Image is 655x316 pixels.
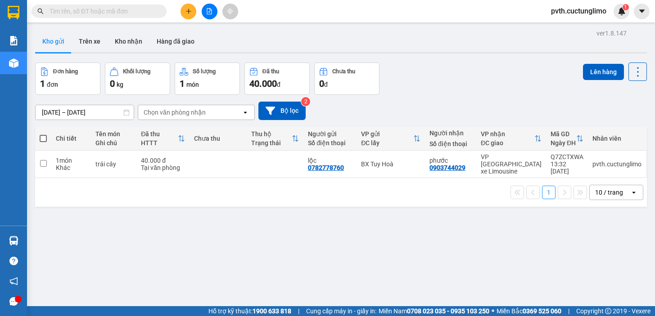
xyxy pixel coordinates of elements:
[141,157,185,164] div: 40.000 đ
[8,6,19,19] img: logo-vxr
[630,189,637,196] svg: open
[308,139,352,147] div: Số điện thoại
[72,31,108,52] button: Trên xe
[206,8,212,14] span: file-add
[227,8,233,14] span: aim
[108,31,149,52] button: Kho nhận
[638,7,646,15] span: caret-down
[149,31,202,52] button: Hàng đã giao
[105,62,170,95] button: Khối lượng0kg
[249,78,277,89] span: 40.000
[429,157,472,164] div: phước
[332,68,355,75] div: Chưa thu
[181,4,196,19] button: plus
[35,62,100,95] button: Đơn hàng1đơn
[623,4,629,10] sup: 1
[262,68,279,75] div: Đã thu
[568,306,569,316] span: |
[35,31,72,52] button: Kho gửi
[298,306,299,316] span: |
[247,127,303,151] th: Toggle SortBy
[258,102,306,120] button: Bộ lọc
[551,160,583,175] div: 13:32 [DATE]
[222,4,238,19] button: aim
[186,81,199,88] span: món
[583,64,624,80] button: Lên hàng
[361,160,420,168] div: BX Tuy Hoà
[9,36,18,45] img: solution-icon
[324,81,328,88] span: đ
[9,236,18,245] img: warehouse-icon
[314,62,379,95] button: Chưa thu0đ
[37,8,44,14] span: search
[194,135,242,142] div: Chưa thu
[180,78,185,89] span: 1
[95,139,132,147] div: Ghi chú
[308,157,352,164] div: lộc
[481,139,534,147] div: ĐC giao
[379,306,489,316] span: Miền Nam
[95,130,132,138] div: Tên món
[407,307,489,315] strong: 0708 023 035 - 0935 103 250
[481,130,534,138] div: VP nhận
[476,127,546,151] th: Toggle SortBy
[117,81,123,88] span: kg
[277,81,280,88] span: đ
[175,62,240,95] button: Số lượng1món
[144,108,206,117] div: Chọn văn phòng nhận
[50,6,156,16] input: Tìm tên, số ĐT hoặc mã đơn
[605,308,611,314] span: copyright
[361,130,413,138] div: VP gửi
[361,139,413,147] div: ĐC lấy
[319,78,324,89] span: 0
[551,130,576,138] div: Mã GD
[592,135,641,142] div: Nhân viên
[9,297,18,306] span: message
[251,139,292,147] div: Trạng thái
[481,153,542,175] div: VP [GEOGRAPHIC_DATA] xe Limousine
[136,127,190,151] th: Toggle SortBy
[592,160,641,168] div: pvth.cuctunglimo
[141,164,185,171] div: Tại văn phòng
[542,186,556,199] button: 1
[301,97,310,106] sup: 2
[546,127,588,151] th: Toggle SortBy
[544,5,614,17] span: pvth.cuctunglimo
[618,7,626,15] img: icon-new-feature
[306,306,376,316] span: Cung cấp máy in - giấy in:
[244,62,310,95] button: Đã thu40.000đ
[624,4,627,10] span: 1
[492,309,494,313] span: ⚪️
[429,129,472,137] div: Người nhận
[56,164,86,171] div: Khác
[141,130,178,138] div: Đã thu
[551,153,583,160] div: Q7ZCTXWA
[551,139,576,147] div: Ngày ĐH
[193,68,216,75] div: Số lượng
[36,105,134,120] input: Select a date range.
[308,164,344,171] div: 0782778760
[202,4,217,19] button: file-add
[47,81,58,88] span: đơn
[9,257,18,265] span: question-circle
[110,78,115,89] span: 0
[429,164,465,171] div: 0903744029
[634,4,650,19] button: caret-down
[596,28,627,38] div: ver 1.8.147
[9,277,18,285] span: notification
[185,8,192,14] span: plus
[357,127,425,151] th: Toggle SortBy
[95,160,132,168] div: trái cây
[56,135,86,142] div: Chi tiết
[595,188,623,197] div: 10 / trang
[429,140,472,147] div: Số điện thoại
[253,307,291,315] strong: 1900 633 818
[141,139,178,147] div: HTTT
[242,109,249,116] svg: open
[497,306,561,316] span: Miền Bắc
[9,58,18,68] img: warehouse-icon
[123,68,150,75] div: Khối lượng
[251,130,292,138] div: Thu hộ
[308,130,352,138] div: Người gửi
[40,78,45,89] span: 1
